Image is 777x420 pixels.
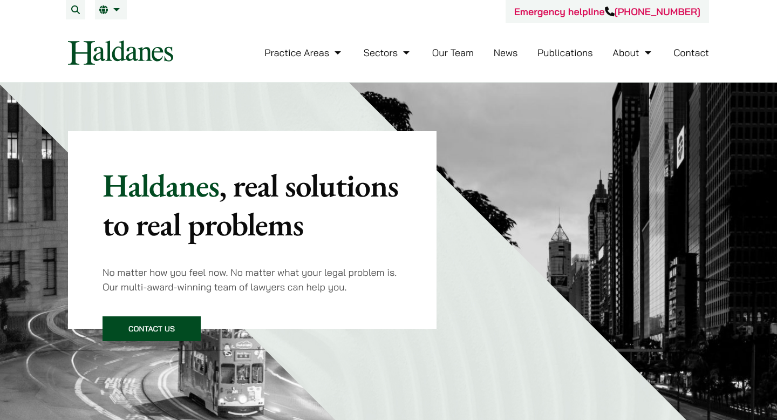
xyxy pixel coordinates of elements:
a: Publications [537,46,593,59]
a: EN [99,5,122,14]
img: Logo of Haldanes [68,40,173,65]
a: News [494,46,518,59]
a: Contact Us [103,316,201,341]
p: Haldanes [103,166,402,243]
a: Emergency helpline[PHONE_NUMBER] [514,5,700,18]
a: About [612,46,653,59]
a: Practice Areas [264,46,344,59]
a: Sectors [364,46,412,59]
a: Contact [673,46,709,59]
mark: , real solutions to real problems [103,164,398,245]
p: No matter how you feel now. No matter what your legal problem is. Our multi-award-winning team of... [103,265,402,294]
a: Our Team [432,46,474,59]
